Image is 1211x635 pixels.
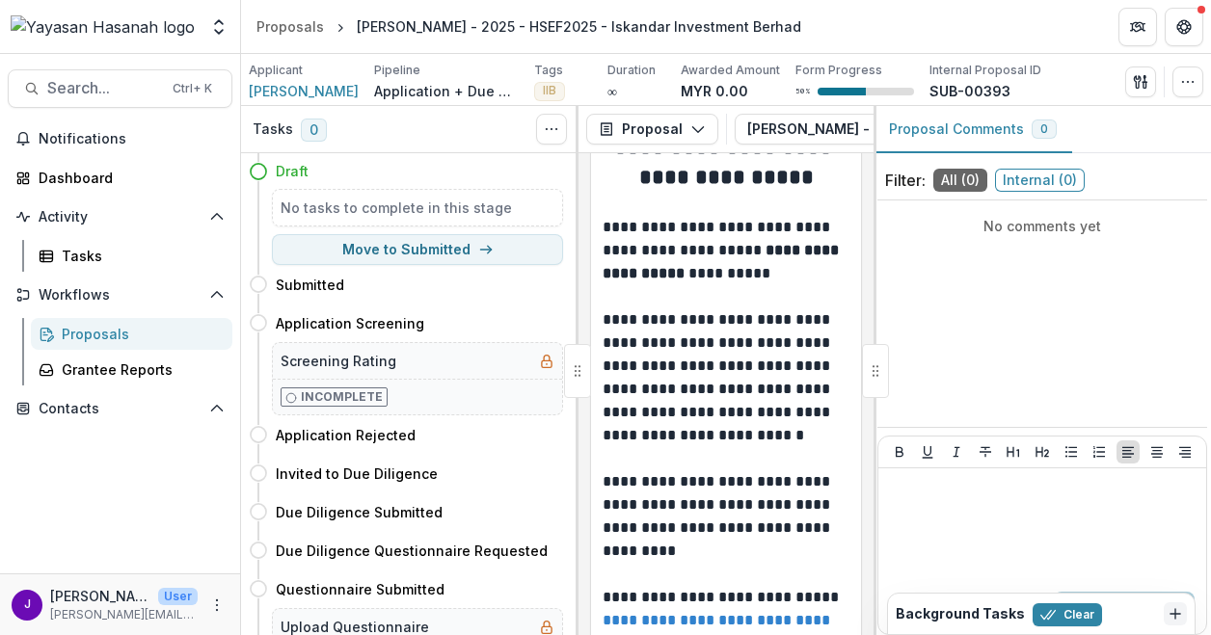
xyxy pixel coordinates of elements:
button: Open Workflows [8,279,232,310]
p: [PERSON_NAME] [50,586,150,606]
h4: Due Diligence Submitted [276,502,443,522]
button: Open Activity [8,201,232,232]
button: Italicize [945,440,968,463]
p: Form Progress [795,62,882,79]
p: Tags [534,62,563,79]
nav: breadcrumb [249,13,809,40]
a: Proposals [249,13,332,40]
h2: Background Tasks [896,606,1025,622]
div: Jeffrey [24,598,31,611]
p: 50 % [795,85,810,98]
button: Strike [974,440,997,463]
button: Heading 1 [1002,440,1025,463]
p: ∞ [607,81,617,101]
p: Application + Due Diligence + Pitching Process [374,81,519,101]
span: 0 [1040,122,1048,136]
button: Open Contacts [8,393,232,424]
h5: No tasks to complete in this stage [281,198,554,218]
span: Activity [39,209,202,225]
p: Incomplete [301,388,383,406]
a: Grantee Reports [31,354,232,385]
h4: Submitted [276,275,344,295]
button: Partners [1118,8,1157,46]
p: Awarded Amount [681,62,780,79]
p: MYR 0.00 [681,81,748,101]
p: No comments yet [885,216,1199,236]
button: Align Left [1117,440,1140,463]
span: Notifications [39,131,225,147]
span: Workflows [39,287,202,304]
button: Heading 2 [1031,440,1054,463]
div: Proposals [62,324,217,344]
button: Underline [916,440,939,463]
button: Notifications [8,123,232,154]
button: Open entity switcher [205,8,232,46]
h4: Draft [276,161,309,181]
div: Proposals [256,16,324,37]
p: Applicant [249,62,303,79]
div: [PERSON_NAME] - 2025 - HSEF2025 - Iskandar Investment Berhad [357,16,801,37]
button: Ordered List [1088,440,1111,463]
button: Bold [888,440,911,463]
a: Proposals [31,318,232,350]
button: Clear [1033,603,1102,626]
button: Search... [8,69,232,108]
a: Tasks [31,240,232,272]
button: Align Center [1145,440,1169,463]
button: Add Comment [1054,592,1195,622]
a: Dashboard [8,162,232,194]
p: Internal Proposal ID [929,62,1041,79]
p: Duration [607,62,656,79]
button: Move to Submitted [272,234,563,265]
span: Internal ( 0 ) [995,169,1085,192]
div: Grantee Reports [62,359,217,380]
h4: Application Rejected [276,425,416,445]
div: Ctrl + K [169,78,216,99]
img: Yayasan Hasanah logo [11,15,195,39]
div: Tasks [62,246,217,266]
p: User [158,588,198,605]
h4: Invited to Due Diligence [276,463,438,484]
span: IIB [543,84,556,97]
div: Dashboard [39,168,217,188]
p: Pipeline [374,62,420,79]
span: 0 [301,119,327,142]
span: All ( 0 ) [933,169,987,192]
button: Dismiss [1164,602,1187,625]
button: Get Help [1165,8,1203,46]
span: Search... [47,79,161,97]
a: [PERSON_NAME] [249,81,359,101]
button: Align Right [1173,440,1197,463]
button: Proposal [586,114,718,145]
h4: Application Screening [276,313,424,333]
button: Bullet List [1060,440,1083,463]
h4: Due Diligence Questionnaire Requested [276,541,548,561]
h3: Tasks [253,121,293,138]
button: Toggle View Cancelled Tasks [536,114,567,145]
h5: Screening Rating [281,351,396,371]
p: [PERSON_NAME][EMAIL_ADDRESS][DOMAIN_NAME] [50,606,198,623]
span: Contacts [39,401,202,417]
p: SUB-00393 [929,81,1010,101]
button: More [205,594,229,617]
h4: Questionnaire Submitted [276,579,444,599]
p: Filter: [885,169,926,192]
button: Proposal Comments [874,106,1072,153]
